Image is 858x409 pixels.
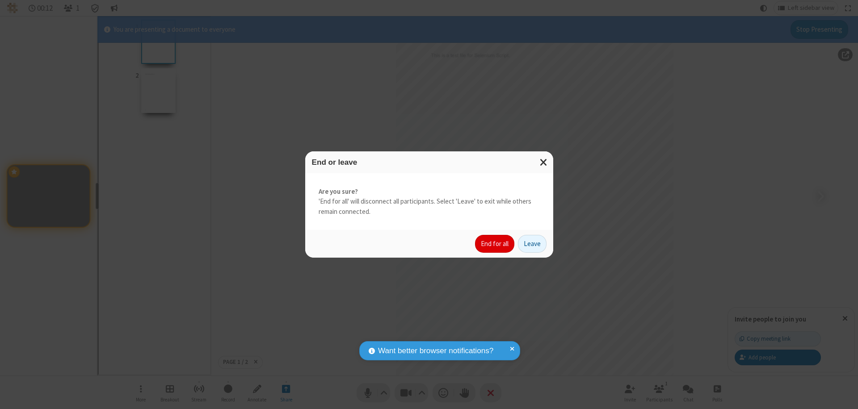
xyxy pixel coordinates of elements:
[534,151,553,173] button: Close modal
[378,345,493,357] span: Want better browser notifications?
[319,187,540,197] strong: Are you sure?
[475,235,514,253] button: End for all
[518,235,547,253] button: Leave
[305,173,553,230] div: 'End for all' will disconnect all participants. Select 'Leave' to exit while others remain connec...
[312,158,547,167] h3: End or leave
